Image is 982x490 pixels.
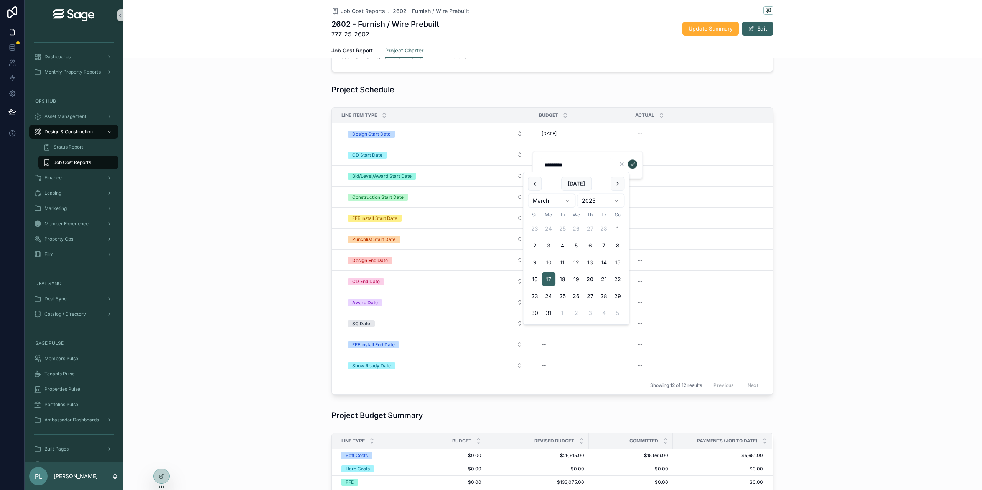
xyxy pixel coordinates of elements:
[29,367,118,381] a: Tenants Pulse
[341,316,529,330] button: Select Button
[331,7,385,15] a: Job Cost Reports
[638,299,643,305] div: --
[673,479,763,485] span: $0.00
[44,356,78,362] span: Members Pulse
[352,341,395,348] div: FFE Install End Date
[452,438,471,444] span: Budget
[38,156,118,169] a: Job Cost Reports
[569,222,583,236] button: Wednesday, February 26th, 2025
[611,222,624,236] button: Saturday, March 1st, 2025
[385,47,423,54] span: Project Charter
[611,289,624,303] button: Saturday, March 29th, 2025
[44,386,80,392] span: Properties Pulse
[35,340,64,346] span: SAGE PULSE
[555,211,569,219] th: Tuesday
[29,65,118,79] a: Monthly Property Reports
[352,278,380,285] div: CD End Date
[542,131,557,137] span: [DATE]
[341,438,365,444] span: Line Type
[341,7,385,15] span: Job Cost Reports
[583,211,597,219] th: Thursday
[341,211,529,225] button: Select Button
[491,452,584,459] span: $26,615.00
[638,257,643,263] div: --
[539,112,558,118] span: Budget
[29,277,118,290] a: DEAL SYNC
[597,211,611,219] th: Friday
[635,112,654,118] span: Actual
[597,239,611,252] button: Friday, March 7th, 2025
[419,479,481,485] span: $0.00
[528,306,542,320] button: Sunday, March 30th, 2025
[542,256,555,269] button: Monday, March 10th, 2025
[341,127,529,141] button: Select Button
[29,94,118,108] a: OPS HUB
[44,251,54,257] span: Film
[38,140,118,154] a: Status Report
[611,256,624,269] button: Saturday, March 15th, 2025
[528,239,542,252] button: Sunday, March 2nd, 2025
[629,438,658,444] span: Committed
[352,194,404,201] div: Construction Start Date
[393,7,469,15] span: 2602 - Furnish / Wire Prebuilt
[638,194,643,200] div: --
[638,320,643,326] div: --
[569,239,583,252] button: Wednesday, March 5th, 2025
[44,417,99,423] span: Ambassador Dashboards
[689,25,733,33] span: Update Summary
[44,296,67,302] span: Deal Sync
[331,19,439,29] h1: 2602 - Furnish / Wire Prebuilt
[597,272,611,286] button: Friday, March 21st, 2025
[44,113,86,120] span: Asset Management
[542,306,555,320] button: Monday, March 31st, 2025
[542,289,555,303] button: Monday, March 24th, 2025
[341,112,377,118] span: Line Item Type
[419,452,481,459] span: $0.00
[561,177,592,191] button: [DATE]
[44,221,89,227] span: Member Experience
[352,173,412,180] div: Bid/Level/Award Start Date
[569,289,583,303] button: Wednesday, March 26th, 2025
[331,84,394,95] h1: Project Schedule
[29,352,118,365] a: Members Pulse
[331,47,373,54] span: Job Cost Report
[528,272,542,286] button: Sunday, March 16th, 2025
[35,280,61,287] span: DEAL SYNC
[44,311,86,317] span: Catalog / Directory
[29,413,118,427] a: Ambassador Dashboards
[611,272,624,286] button: Saturday, March 22nd, 2025
[352,320,370,327] div: SC Date
[53,9,94,21] img: App logo
[742,22,773,36] button: Edit
[29,171,118,185] a: Finance
[44,236,73,242] span: Property Ops
[29,382,118,396] a: Properties Pulse
[331,44,373,59] a: Job Cost Report
[650,382,702,388] span: Showing 12 of 12 results
[331,29,439,39] span: 777-25-2602
[29,217,118,231] a: Member Experience
[352,152,382,159] div: CD Start Date
[35,472,42,481] span: PL
[29,247,118,261] a: Film
[555,256,569,269] button: Tuesday, March 11th, 2025
[569,272,583,286] button: Wednesday, March 19th, 2025
[673,466,763,472] span: $0.00
[638,131,643,137] div: --
[29,457,118,471] a: Job Cost Report
[611,211,624,219] th: Saturday
[593,479,668,485] span: $0.00
[341,359,529,372] button: Select Button
[54,159,91,166] span: Job Cost Reports
[673,452,763,459] span: $5,651.00
[341,190,529,204] button: Select Button
[54,144,83,150] span: Status Report
[638,341,643,347] div: --
[44,461,79,467] span: Job Cost Report
[44,402,78,408] span: Portfolios Pulse
[597,306,611,320] button: Friday, April 4th, 2025
[44,205,67,211] span: Marketing
[491,466,584,472] span: $0.00
[534,438,574,444] span: Revised Budget
[346,479,354,486] div: FFE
